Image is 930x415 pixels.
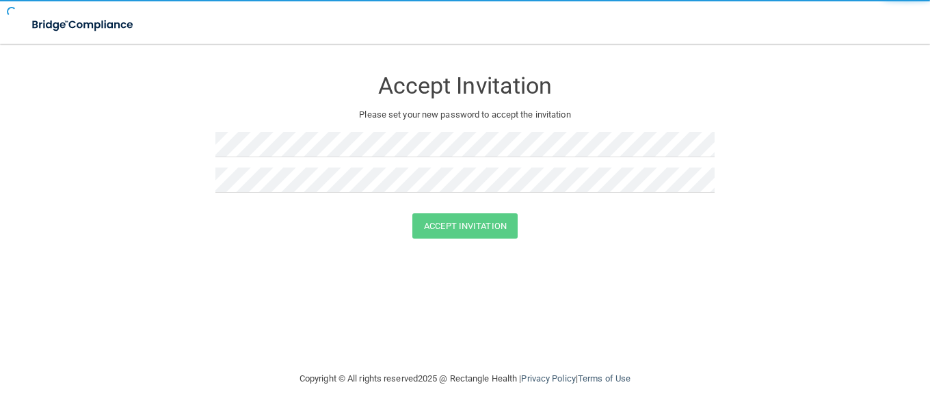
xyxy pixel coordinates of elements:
p: Please set your new password to accept the invitation [226,107,704,123]
div: Copyright © All rights reserved 2025 @ Rectangle Health | | [215,357,715,401]
button: Accept Invitation [412,213,518,239]
a: Privacy Policy [521,373,575,384]
a: Terms of Use [578,373,630,384]
h3: Accept Invitation [215,73,715,98]
img: bridge_compliance_login_screen.278c3ca4.svg [21,11,146,39]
